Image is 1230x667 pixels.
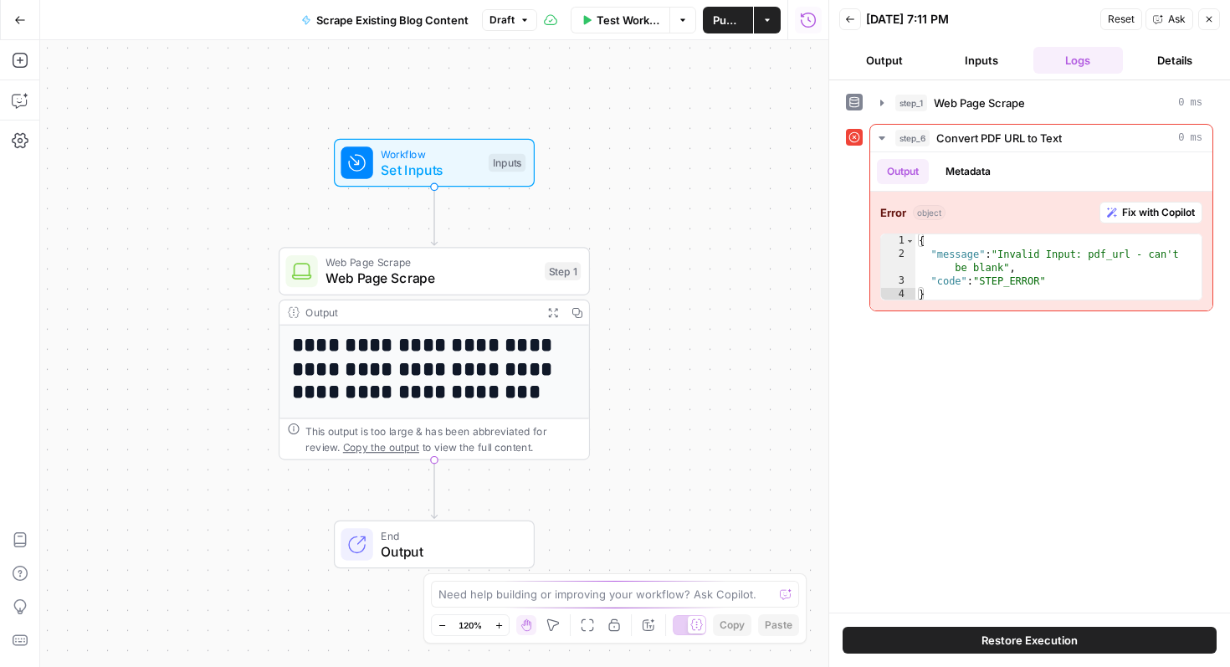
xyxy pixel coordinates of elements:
span: Draft [489,13,515,28]
strong: Error [880,204,906,221]
button: Copy [713,614,751,636]
span: End [381,527,517,543]
span: 0 ms [1178,131,1202,146]
span: Set Inputs [381,160,480,180]
span: step_1 [895,95,927,111]
div: This output is too large & has been abbreviated for review. to view the full content. [305,423,581,454]
button: Metadata [935,159,1001,184]
button: Logs [1033,47,1124,74]
span: Ask [1168,12,1186,27]
button: Draft [482,9,537,31]
span: Web Page Scrape [325,254,536,270]
span: Test Workflow [597,12,659,28]
g: Edge from step_1 to end [431,460,437,519]
button: Scrape Existing Blog Content [291,7,479,33]
span: Output [381,541,517,562]
button: Output [839,47,930,74]
span: Workflow [381,146,480,162]
span: Paste [765,618,792,633]
span: Restore Execution [981,632,1078,649]
div: 1 [881,234,915,248]
div: 2 [881,248,915,274]
span: step_6 [895,130,930,146]
button: Paste [758,614,799,636]
g: Edge from start to step_1 [431,187,437,245]
span: Reset [1108,12,1135,27]
span: object [913,205,946,220]
span: Copy the output [343,441,419,453]
span: Publish [713,12,743,28]
div: 4 [881,288,915,301]
span: 0 ms [1178,95,1202,110]
button: Publish [703,7,753,33]
button: Test Workflow [571,7,669,33]
span: Toggle code folding, rows 1 through 4 [905,234,915,248]
span: Web Page Scrape [934,95,1025,111]
button: Reset [1100,8,1142,30]
div: WorkflowSet InputsInputs [279,139,590,187]
button: Fix with Copilot [1099,202,1202,223]
div: EndOutput [279,521,590,569]
button: 0 ms [870,125,1212,151]
button: Details [1130,47,1220,74]
span: Fix with Copilot [1122,205,1195,220]
button: Ask [1145,8,1193,30]
span: Web Page Scrape [325,269,536,289]
button: Output [877,159,929,184]
button: Inputs [936,47,1027,74]
div: 0 ms [870,152,1212,310]
span: Convert PDF URL to Text [936,130,1062,146]
span: Copy [720,618,745,633]
span: Scrape Existing Blog Content [316,12,469,28]
span: 120% [459,618,482,632]
button: 0 ms [870,90,1212,116]
div: 3 [881,274,915,288]
div: Inputs [489,154,525,172]
div: Step 1 [545,262,581,280]
button: Restore Execution [843,627,1217,654]
div: Output [305,305,535,321]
